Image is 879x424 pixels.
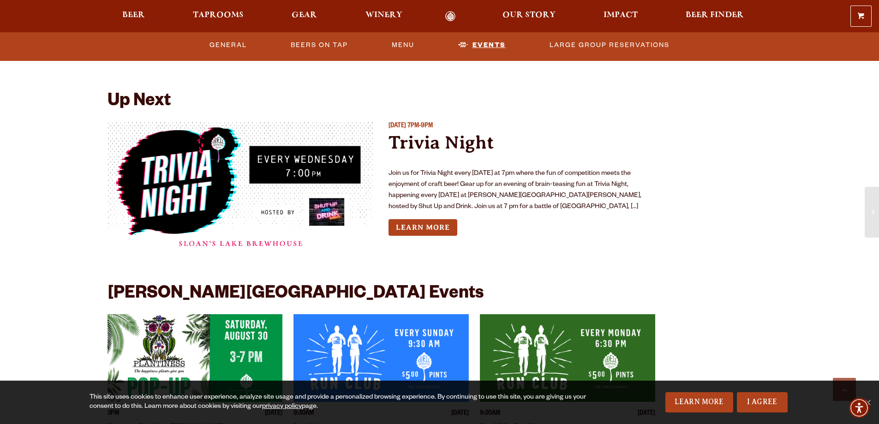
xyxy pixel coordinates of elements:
[365,12,402,19] span: Winery
[389,123,406,130] span: [DATE]
[286,11,323,22] a: Gear
[388,35,418,56] a: Menu
[206,35,251,56] a: General
[737,392,788,412] a: I Agree
[293,314,469,402] a: View event details
[389,132,494,153] a: Trivia Night
[598,11,644,22] a: Impact
[833,378,856,401] a: Scroll to top
[546,35,673,56] a: Large Group Reservations
[187,11,250,22] a: Taprooms
[108,92,171,113] h2: Up Next
[359,11,408,22] a: Winery
[680,11,750,22] a: Beer Finder
[108,314,283,402] a: View event details
[108,285,484,305] h2: [PERSON_NAME][GEOGRAPHIC_DATA] Events
[389,219,457,236] a: Learn more about Trivia Night
[849,398,869,418] div: Accessibility Menu
[433,11,468,22] a: Odell Home
[262,403,302,411] a: privacy policy
[90,393,589,412] div: This site uses cookies to enhance user experience, analyze site usage and provide a personalized ...
[665,392,733,412] a: Learn More
[480,314,655,402] a: View event details
[292,12,317,19] span: Gear
[193,12,244,19] span: Taprooms
[287,35,352,56] a: Beers On Tap
[686,12,744,19] span: Beer Finder
[604,12,638,19] span: Impact
[108,122,374,255] a: View event details
[389,168,655,213] p: Join us for Trivia Night every [DATE] at 7pm where the fun of competition meets the enjoyment of ...
[496,11,562,22] a: Our Story
[502,12,556,19] span: Our Story
[122,12,145,19] span: Beer
[407,123,433,130] span: 7PM-9PM
[454,35,509,56] a: Events
[116,11,151,22] a: Beer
